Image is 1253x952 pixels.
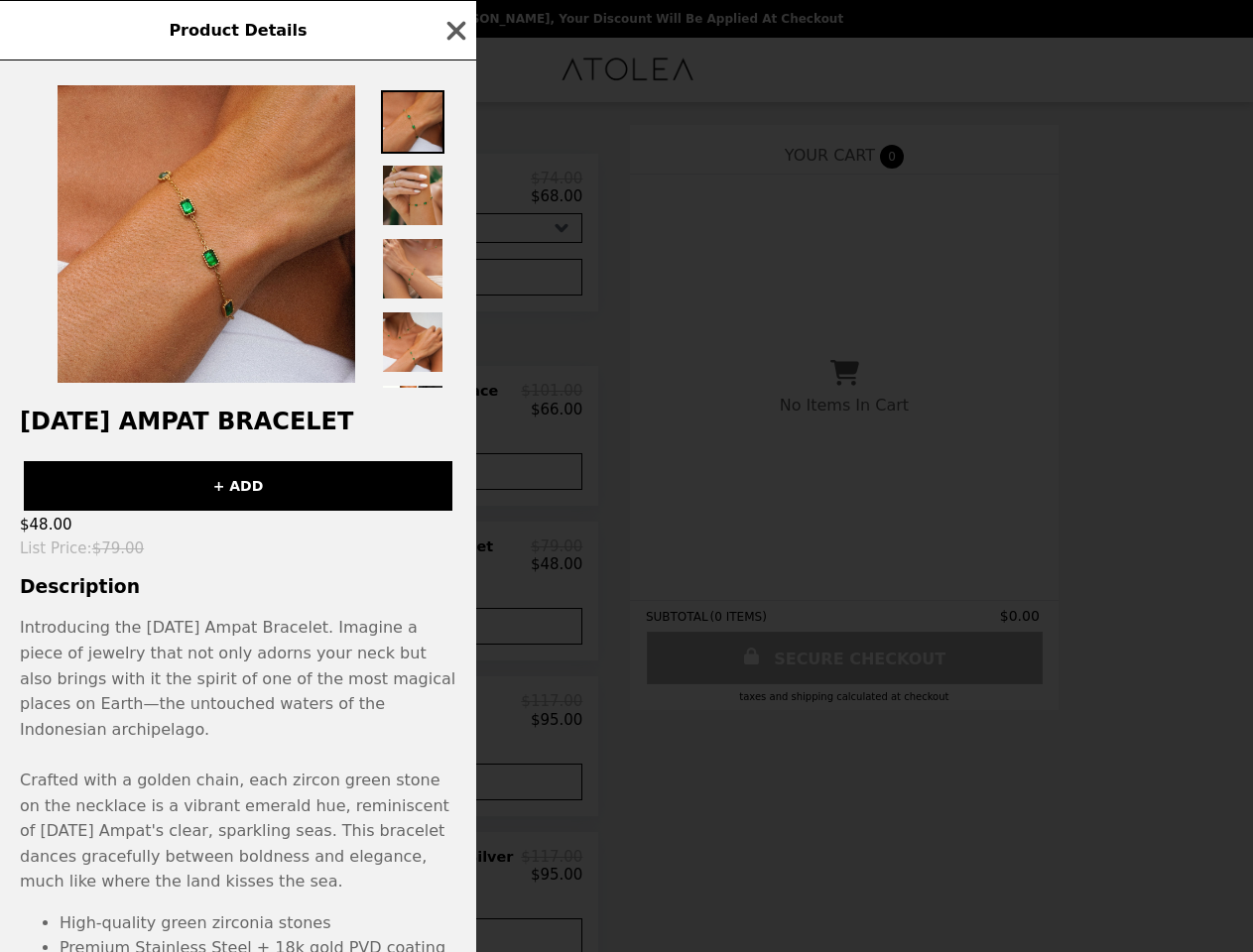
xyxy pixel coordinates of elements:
li: High-quality green zirconia stones [60,910,456,936]
span: Product Details [169,21,307,40]
img: Thumbnail 5 [381,384,444,447]
p: Introducing the [DATE] Ampat Bracelet. Imagine a piece of jewelry that not only adorns your neck ... [20,615,456,894]
span: $79.00 [92,539,145,557]
img: Default Title [58,85,355,383]
img: Thumbnail 4 [381,310,444,374]
img: Thumbnail 3 [381,237,444,300]
img: Thumbnail 1 [381,90,444,154]
button: + ADD [24,461,452,511]
img: Thumbnail 2 [381,164,444,227]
